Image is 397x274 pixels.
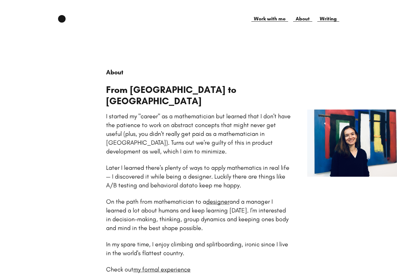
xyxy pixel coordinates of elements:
[106,84,291,107] h1: From [GEOGRAPHIC_DATA] to [GEOGRAPHIC_DATA]
[106,68,291,77] h2: About
[106,266,190,273] p: Check out
[106,198,288,232] p: On the path from mathematician to a and a manager I learned a lot about humans and keep learning ...
[293,15,312,23] a: About
[106,240,288,257] p: In my spare time, I enjoy climbing and splitboarding, ironic since I live in the world's flattest...
[106,181,192,189] a: A/B testing and behavioral data
[206,198,229,205] a: designer
[106,112,291,155] p: I started my "career" as a mathematician but learned that I don't have the patience to work on ab...
[317,15,339,23] a: Writing
[106,164,289,189] p: Later I learned there's plenty of ways to apply mathematics in real life — I discovered it while ...
[251,15,288,23] a: Work with me
[133,266,190,273] a: my formal experience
